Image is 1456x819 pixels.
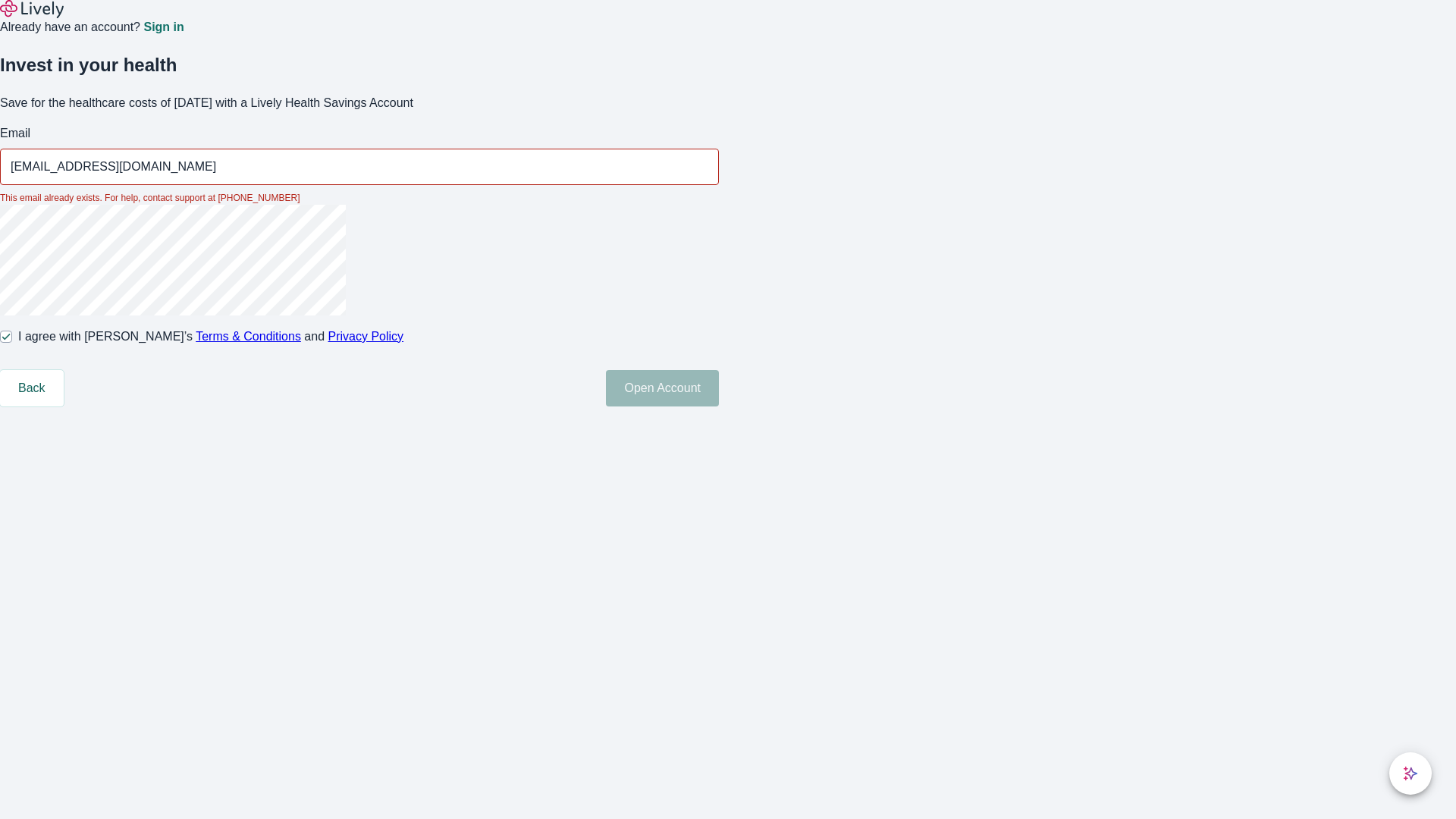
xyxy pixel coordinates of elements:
a: Privacy Policy [328,330,404,343]
a: Terms & Conditions [196,330,301,343]
span: I agree with [PERSON_NAME]’s and [18,328,403,346]
a: Sign in [143,21,184,33]
button: chat [1389,752,1432,795]
svg: Lively AI Assistant [1403,766,1418,781]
